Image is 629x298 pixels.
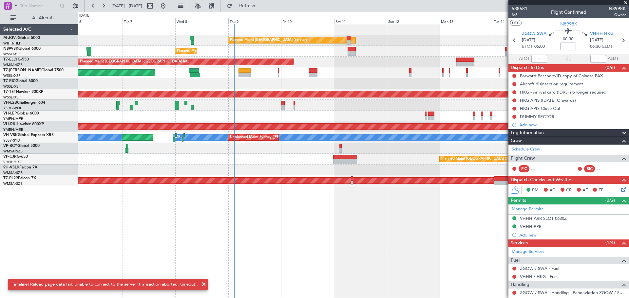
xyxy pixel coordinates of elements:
a: WIHH/HLP [3,41,21,46]
span: Services [511,239,528,247]
a: VHHH/HKG [3,160,23,165]
div: Sat 11 [334,18,387,24]
span: N8998K [3,47,18,51]
span: T7-[PERSON_NAME] [3,68,41,72]
span: (2/2) [605,197,615,204]
div: Forward Passport/ID copy of Chinese PAX [520,73,603,79]
span: 06:00 [534,44,545,50]
span: AC [549,187,555,194]
a: WSSL/XSP [3,95,21,100]
span: (0/6) [605,64,615,71]
span: T7-TST [3,90,16,94]
span: PM [532,187,539,194]
div: Planned Maint [GEOGRAPHIC_DATA] ([GEOGRAPHIC_DATA] Intl) [80,57,189,67]
span: ZGOW SWA [522,31,546,37]
span: VP-CJR [3,155,17,159]
a: Manage Services [512,249,544,255]
a: VHHH / HKG - Fuel [520,274,558,279]
div: Planned Maint [GEOGRAPHIC_DATA] ([GEOGRAPHIC_DATA] Intl) [441,154,551,164]
a: 9H-VSLKFalcon 7X [3,166,37,169]
span: ELDT [602,44,613,50]
a: T7-RICGlobal 6000 [3,79,38,83]
span: T7-RIC [3,79,15,83]
span: VH-RIU [3,122,17,126]
span: ATOT [519,56,530,62]
a: YSSY/SYD [3,138,20,143]
span: (1/4) [605,239,615,246]
div: Mon 13 [440,18,492,24]
div: Tue 7 [123,18,175,24]
div: - - [531,166,546,172]
a: WSSL/XSP [3,84,21,89]
span: FP [599,187,603,194]
span: Owner [609,12,626,18]
div: Flight Confirmed [551,9,586,16]
span: [DATE] [522,37,535,44]
a: YSHL/WOL [3,106,22,111]
span: Dispatch Checks and Weather [511,176,573,184]
div: VHHH ARR SLOT 0630Z [520,216,567,221]
a: WSSL/XSP [3,52,21,57]
a: VH-LEPGlobal 6000 [3,112,39,115]
span: Flight Crew [511,155,535,162]
a: ZGOW / SWA - Fuel [520,266,559,271]
div: DUMMY SECTOR [520,114,554,119]
div: Planned Maint [GEOGRAPHIC_DATA] (Seletar) [230,35,307,45]
div: Mon 6 [69,18,122,24]
div: Add new [519,122,626,128]
button: Refresh [224,1,263,11]
div: Sun 12 [387,18,440,24]
span: N8998K [560,21,577,27]
div: Thu 9 [228,18,281,24]
a: T7-TSTHawker 900XP [3,90,43,94]
span: VHHH HKG [590,31,614,37]
span: All Aircraft [17,16,69,20]
a: ZGOW / SWA - Handling - Pandaviation ZGOW / SWA [520,290,626,295]
a: VH-L2BChallenger 604 [3,101,45,105]
span: T7-ELLY [3,58,18,61]
a: Schedule Crew [512,146,540,153]
a: WSSL/XSP [3,73,21,78]
span: N8998K [609,5,626,12]
a: WMSA/SZB [3,181,23,186]
span: Fuel [511,257,520,264]
a: T7-PJ29Falcon 7X [3,176,36,180]
span: VH-LEP [3,112,17,115]
span: M-JGVJ [3,36,18,40]
span: 9H-VSLK [3,166,19,169]
a: Manage Permits [512,206,543,213]
a: VH-RIUHawker 800XP [3,122,44,126]
a: VP-BCYGlobal 5000 [3,144,40,148]
span: Refresh [234,4,261,8]
span: Dispatch To-Dos [511,64,544,72]
div: - - [597,166,611,172]
div: Add new [519,232,626,238]
a: WMSA/SZB [3,62,23,67]
button: UTC [510,20,522,26]
div: Aircraft disinsection requirement [520,81,583,87]
span: Handling [511,281,529,289]
a: N8998KGlobal 6000 [3,47,41,51]
span: ETOT [522,44,533,50]
span: [DATE] [590,37,603,44]
div: HKG - Arrival card (ID93) no longer required [520,89,606,95]
div: MEL [175,132,182,142]
a: VP-CJRG-650 [3,155,28,159]
span: Permits [511,197,526,204]
div: HKG APIS Close Out [520,106,561,111]
div: Unplanned Maint Sydney ([PERSON_NAME] Intl) [230,132,311,142]
a: VH-VSKGlobal Express XRS [3,133,54,137]
a: T7-ELLYG-550 [3,58,29,61]
a: WMSA/SZB [3,170,23,175]
span: T7-PJ29 [3,176,18,180]
span: Leg Information [511,129,544,137]
span: CR [566,187,572,194]
input: Trip Number [20,1,58,11]
span: [DATE] - [DATE] [111,3,142,9]
a: YMEN/MEB [3,116,23,121]
div: [Timeline] Reload page data fail: Unable to connect to the server (transaction aborted: timeout). [10,281,198,288]
a: YMEN/MEB [3,127,23,132]
span: 00:30 [563,36,573,43]
div: Fri 10 [281,18,334,24]
div: VHHH PPR [520,224,542,229]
